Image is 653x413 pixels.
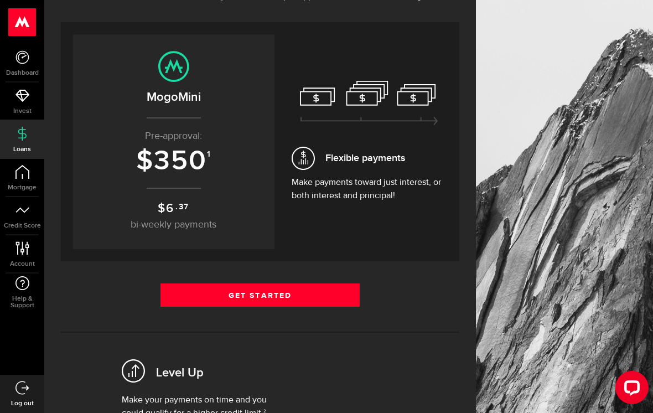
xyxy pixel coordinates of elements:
[160,283,360,307] a: Get Started
[84,88,263,106] h2: MogoMini
[84,129,263,144] p: Pre-approval:
[166,201,174,216] span: 6
[325,151,405,166] span: Flexible payments
[607,366,653,413] iframe: LiveChat chat widget
[207,149,211,159] sup: 1
[292,176,447,203] p: Make payments toward just interest, or both interest and principal!
[136,144,154,178] span: $
[156,365,204,382] h2: Level Up
[175,201,189,213] sup: .37
[158,201,166,216] span: $
[154,144,207,178] span: 350
[131,220,216,230] span: bi-weekly payments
